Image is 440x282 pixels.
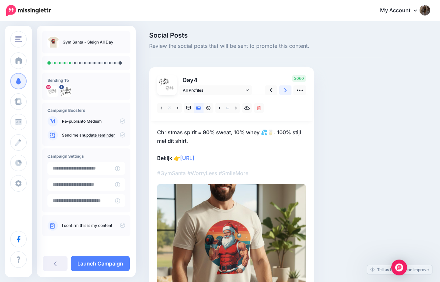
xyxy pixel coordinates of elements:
a: update reminder [84,133,115,138]
img: 548526057_17847496734560973_2514557318385302739_n-bsa154996.jpg [165,83,175,93]
p: Gym Santa - Sleigh All Day [63,39,113,46]
img: Missinglettr [6,5,51,16]
img: menu.png [15,36,22,42]
div: Open Intercom Messenger [391,260,407,275]
p: Day [179,75,253,85]
h4: Campaign Boosters [47,108,125,113]
span: 4 [194,77,198,83]
a: My Account [373,3,430,19]
a: All Profiles [179,85,252,95]
p: Christmas spirit = 90% sweat, 10% whey 💦🥛. 100% stijl met dit shirt. Bekijk 👉 [157,128,306,162]
h4: Campaign Settings [47,154,125,159]
img: 548211998_10240806772413164_38193439528632084_n-bsa154995.jpg [159,77,169,87]
p: to Medium [62,118,125,124]
p: Send me an [62,132,125,138]
img: 548526057_17847496734560973_2514557318385302739_n-bsa154996.jpg [47,86,58,97]
a: Re-publish [62,119,82,124]
a: [URL] [180,155,194,161]
span: Review the social posts that will be sent to promote this content. [149,42,382,50]
img: 99fe0fc1225eae8e1370aa59f0795339_thumb.jpg [47,36,59,48]
p: #GymSanta #WorryLess #SmileMore [157,169,306,177]
span: All Profiles [183,87,244,94]
h4: Sending To [47,78,125,83]
a: I confirm this is my content [62,223,112,228]
span: Social Posts [149,32,382,39]
img: 548211998_10240806772413164_38193439528632084_n-bsa154995.jpg [61,86,71,97]
span: 2060 [292,75,306,82]
a: Tell us how we can improve [367,265,432,274]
